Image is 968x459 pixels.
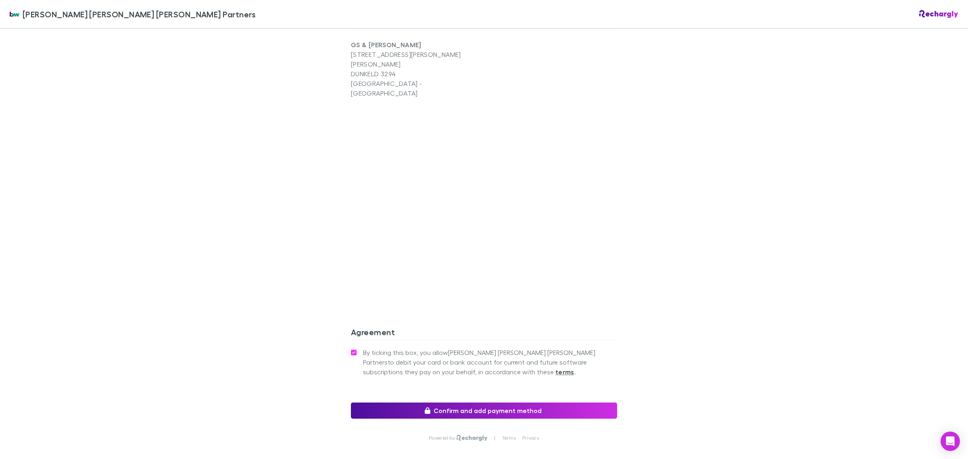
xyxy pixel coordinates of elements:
p: | [494,435,495,441]
img: Rechargly Logo [457,435,488,441]
p: [STREET_ADDRESS][PERSON_NAME][PERSON_NAME] [351,50,484,69]
p: Powered by [429,435,457,441]
span: By ticking this box, you allow [PERSON_NAME] [PERSON_NAME] [PERSON_NAME] Partners to debit your c... [363,348,617,377]
div: Open Intercom Messenger [941,432,960,451]
a: Terms [502,435,516,441]
p: DUNKELD 3294 [351,69,484,79]
button: Confirm and add payment method [351,403,617,419]
iframe: Secure address input frame [349,103,619,290]
p: [GEOGRAPHIC_DATA] - [GEOGRAPHIC_DATA] [351,79,484,98]
span: [PERSON_NAME] [PERSON_NAME] [PERSON_NAME] Partners [23,8,256,20]
a: Privacy [522,435,539,441]
strong: terms [555,368,574,376]
img: Rechargly Logo [919,10,958,18]
img: Brewster Walsh Waters Partners's Logo [10,9,19,19]
p: GS & [PERSON_NAME] [351,40,484,50]
h3: Agreement [351,327,617,340]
